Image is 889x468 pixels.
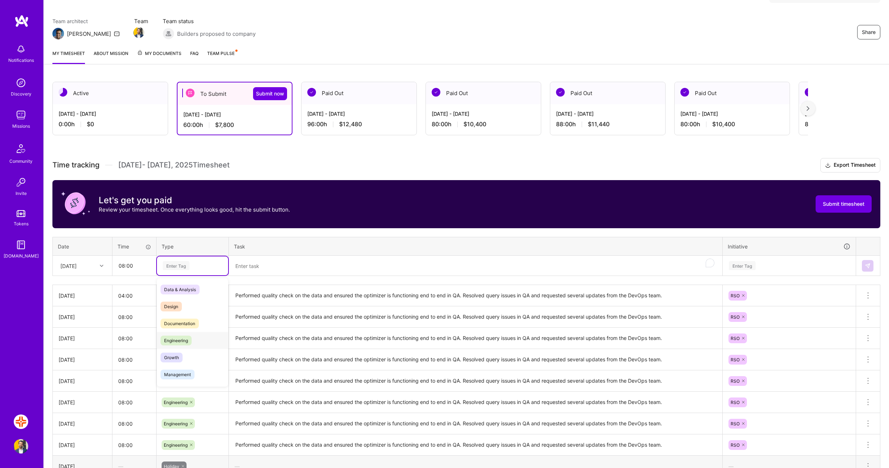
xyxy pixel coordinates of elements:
img: bell [14,42,28,56]
img: discovery [14,76,28,90]
textarea: To enrich screen reader interactions, please activate Accessibility in Grammarly extension settings [230,256,722,276]
div: Discovery [11,90,31,98]
div: Community [9,157,33,165]
img: right [807,106,809,111]
span: Documentation [161,319,199,328]
div: Invite [16,190,27,197]
textarea: Performed quality check on the data and ensured the optimizer is functioning end to end in QA. Re... [230,307,722,327]
span: RSO [731,442,740,448]
span: RSO [731,421,740,426]
span: Engineering [164,442,188,448]
img: Community [12,140,30,157]
img: guide book [14,238,28,252]
a: User Avatar [12,439,30,454]
a: Team Pulse [207,50,237,64]
img: tokens [17,210,25,217]
span: Engineering [161,336,192,345]
textarea: Performed quality check on the data and ensured the optimizer is functioning end to end in QA. Re... [230,350,722,370]
img: logo [14,14,29,27]
input: HH:MM [112,414,156,433]
span: Engineering [164,421,188,426]
div: [DATE] [59,420,106,427]
a: HCA: P0076387 IRC - Rate Sheet Optimization [12,414,30,429]
div: [DATE] [59,441,106,449]
textarea: Performed quality check on the data and ensured the optimizer is functioning end to end in QA. Re... [230,414,722,434]
div: Notifications [8,56,34,64]
img: HCA: P0076387 IRC - Rate Sheet Optimization [14,414,28,429]
textarea: Performed quality check on the data and ensured the optimizer is functioning end to end in QA. Re... [230,328,722,348]
div: [DOMAIN_NAME] [4,252,39,260]
span: Growth [161,353,183,362]
span: Team Pulse [207,51,235,56]
span: Data & Analysis [161,285,200,294]
span: Design [161,302,182,311]
div: Tokens [14,220,29,227]
a: FAQ [190,50,198,64]
input: HH:MM [112,435,156,455]
textarea: Performed quality check on the data and ensured the optimizer is functioning end to end in QA. Re... [230,371,722,391]
img: teamwork [14,108,28,122]
a: About Mission [94,50,128,64]
div: Missions [12,122,30,130]
span: Management [161,370,195,379]
textarea: Performed quality check on the data and ensured the optimizer is functioning end to end in QA. Re... [230,435,722,455]
textarea: Performed quality check on the data and ensured the optimizer is functioning end to end in QA. Re... [230,392,722,412]
img: User Avatar [14,439,28,454]
span: My Documents [137,50,181,58]
img: Invite [14,175,28,190]
a: My timesheet [52,50,85,64]
textarea: Performed quality check on the data and ensured the optimizer is functioning end to end in QA. Re... [230,286,722,306]
a: My Documents [137,50,181,64]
